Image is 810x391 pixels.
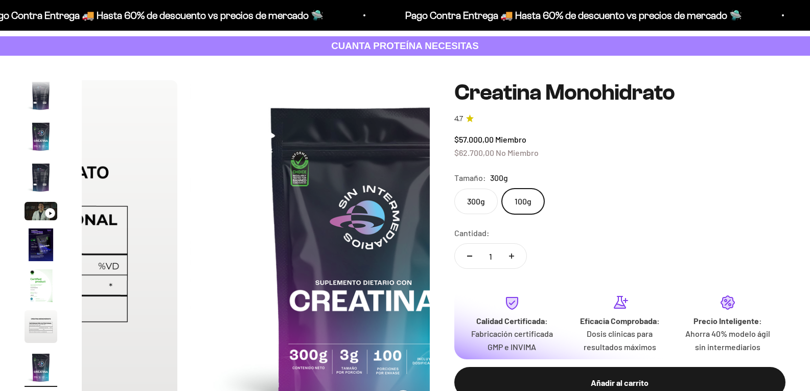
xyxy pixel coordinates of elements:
[574,327,665,353] p: Dosis clínicas para resultados máximos
[25,79,57,112] img: Creatina Monohidrato
[693,316,762,326] strong: Precio Inteligente:
[25,269,57,302] img: Creatina Monohidrato
[25,161,57,197] button: Ir al artículo 4
[497,244,526,268] button: Aumentar cantidad
[454,80,785,105] h1: Creatina Monohidrato
[403,7,739,24] p: Pago Contra Entrega 🚚 Hasta 60% de descuento vs precios de mercado 🛸
[331,40,479,51] strong: CUANTA PROTEÍNA NECESITAS
[496,148,539,157] span: No Miembro
[25,310,57,343] img: Creatina Monohidrato
[25,228,57,264] button: Ir al artículo 6
[25,120,57,153] img: Creatina Monohidrato
[475,376,765,389] div: Añadir al carrito
[454,113,463,125] span: 4.7
[454,134,494,144] span: $57.000,00
[454,148,494,157] span: $62.700,00
[25,269,57,305] button: Ir al artículo 7
[25,351,57,387] button: Ir al artículo 9
[25,161,57,194] img: Creatina Monohidrato
[25,228,57,261] img: Creatina Monohidrato
[455,244,484,268] button: Reducir cantidad
[25,120,57,156] button: Ir al artículo 3
[580,316,660,326] strong: Eficacia Comprobada:
[454,226,490,240] label: Cantidad:
[25,79,57,115] button: Ir al artículo 2
[682,327,773,353] p: Ahorra 40% modelo ágil sin intermediarios
[495,134,526,144] span: Miembro
[25,351,57,384] img: Creatina Monohidrato
[490,171,508,185] span: 300g
[467,327,558,353] p: Fabricación certificada GMP e INVIMA
[25,202,57,223] button: Ir al artículo 5
[454,113,785,125] a: 4.74.7 de 5.0 estrellas
[25,310,57,346] button: Ir al artículo 8
[476,316,548,326] strong: Calidad Certificada:
[454,171,486,185] legend: Tamaño:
